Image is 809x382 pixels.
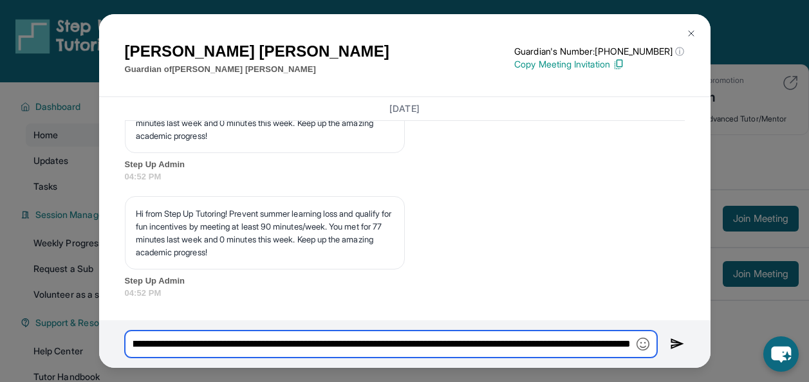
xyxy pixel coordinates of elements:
p: Guardian's Number: [PHONE_NUMBER] [514,45,684,58]
span: Step Up Admin [125,158,685,171]
span: 04:52 PM [125,170,685,183]
span: Step Up Admin [125,275,685,287]
img: Send icon [670,336,685,352]
button: chat-button [763,336,799,372]
h1: [PERSON_NAME] [PERSON_NAME] [125,40,389,63]
span: ⓘ [675,45,684,58]
p: Copy Meeting Invitation [514,58,684,71]
p: Guardian of [PERSON_NAME] [PERSON_NAME] [125,63,389,76]
p: Hi from Step Up Tutoring! Prevent summer learning loss and qualify for fun incentives by meeting ... [136,207,394,259]
img: Copy Icon [613,59,624,70]
img: Emoji [637,338,649,350]
span: 04:52 PM [125,287,685,300]
h3: [DATE] [125,102,685,115]
img: Close Icon [686,28,696,39]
